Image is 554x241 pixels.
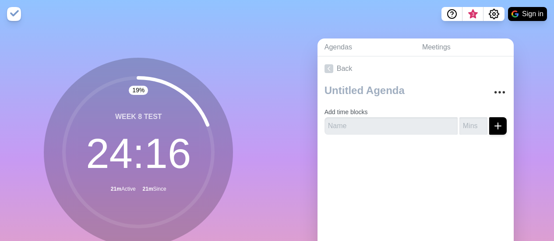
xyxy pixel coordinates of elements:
a: Agendas [318,38,415,56]
button: More [491,84,508,101]
img: google logo [512,10,519,17]
a: Meetings [415,38,514,56]
input: Mins [459,117,487,135]
button: Sign in [508,7,547,21]
img: timeblocks logo [7,7,21,21]
input: Name [325,117,458,135]
span: 3 [469,11,476,18]
button: What’s new [462,7,483,21]
label: Add time blocks [325,108,368,115]
button: Help [441,7,462,21]
a: Back [318,56,514,81]
button: Settings [483,7,505,21]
